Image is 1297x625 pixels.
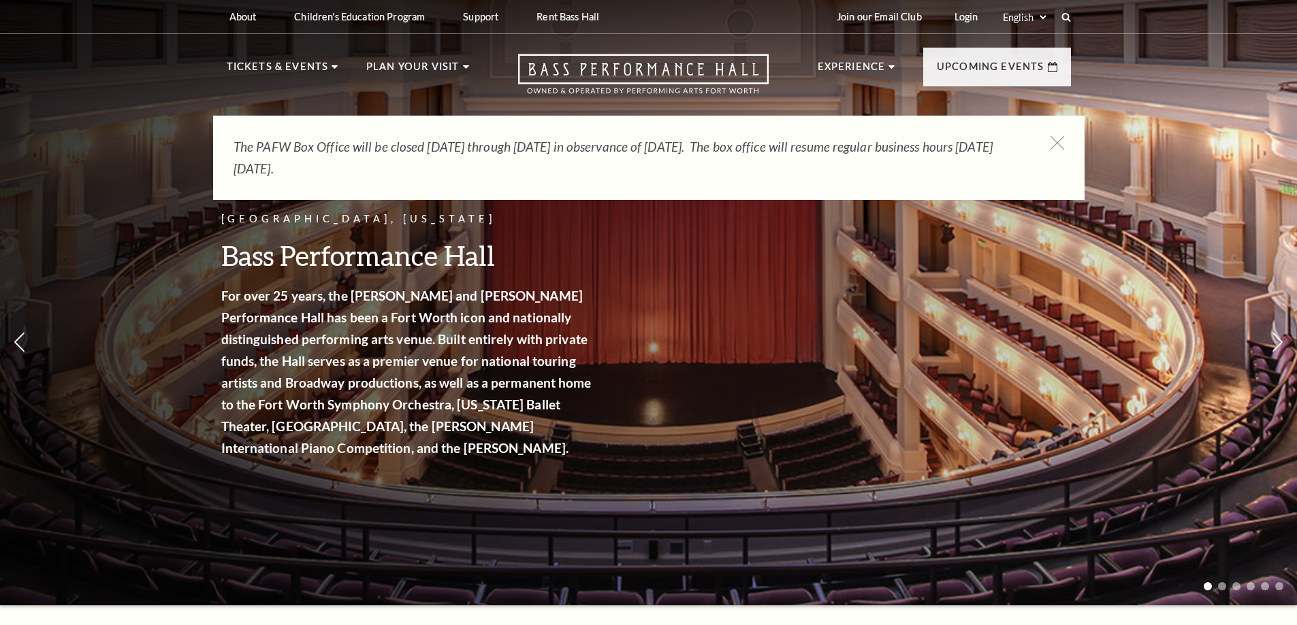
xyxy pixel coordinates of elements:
p: About [229,11,257,22]
p: Children's Education Program [294,11,425,22]
p: Rent Bass Hall [537,11,599,22]
em: The PAFW Box Office will be closed [DATE] through [DATE] in observance of [DATE]. The box office ... [234,139,993,176]
p: Experience [818,58,886,83]
p: [GEOGRAPHIC_DATA], [US_STATE] [221,211,596,228]
p: Support [463,11,498,22]
p: Plan Your Visit [366,58,460,83]
p: Upcoming Events [937,58,1044,83]
select: Select: [1000,11,1048,24]
h3: Bass Performance Hall [221,238,596,273]
strong: For over 25 years, the [PERSON_NAME] and [PERSON_NAME] Performance Hall has been a Fort Worth ico... [221,288,592,456]
p: Tickets & Events [227,58,329,83]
